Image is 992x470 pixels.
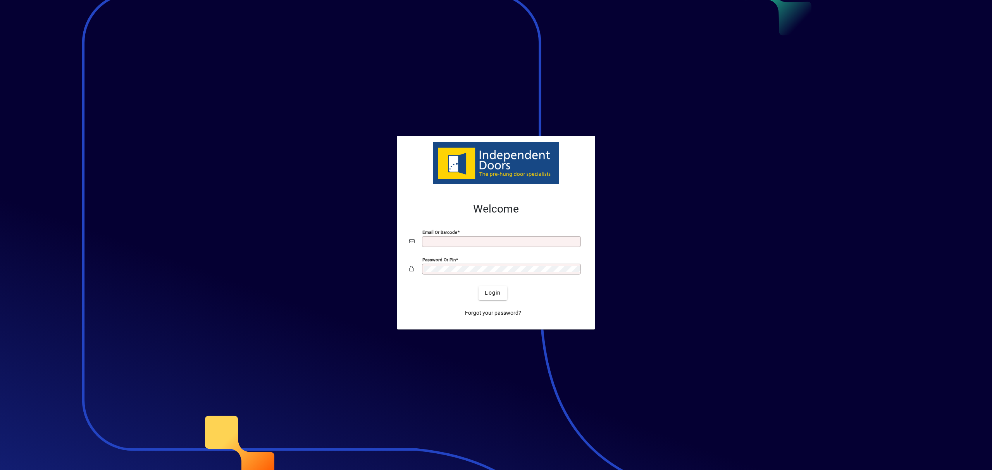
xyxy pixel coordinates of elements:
h2: Welcome [409,202,583,216]
span: Forgot your password? [465,309,521,317]
button: Login [479,286,507,300]
mat-label: Password or Pin [422,257,456,262]
span: Login [485,289,501,297]
a: Forgot your password? [462,306,524,320]
mat-label: Email or Barcode [422,229,457,235]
